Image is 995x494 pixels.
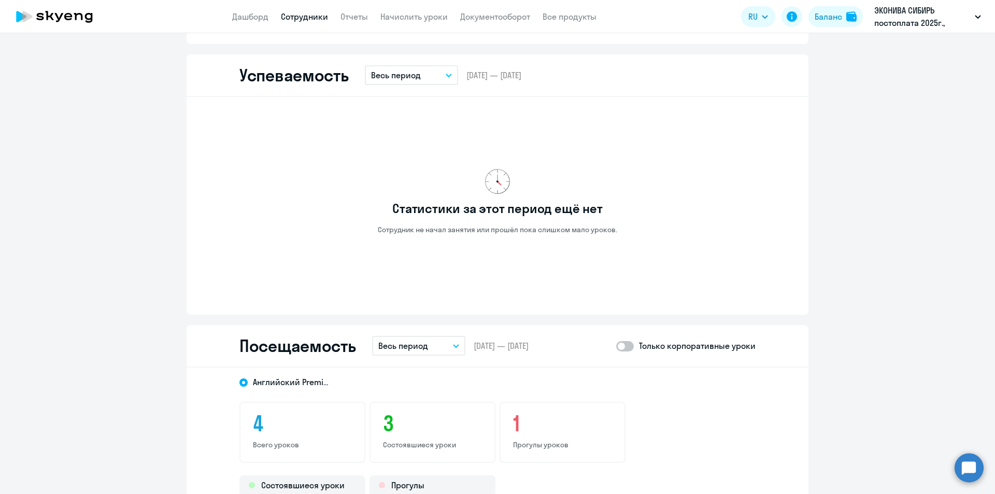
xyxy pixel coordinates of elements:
p: Состоявшиеся уроки [383,440,482,449]
h2: Посещаемость [239,335,356,356]
span: [DATE] — [DATE] [466,69,521,81]
h3: 1 [513,411,612,436]
button: RU [741,6,775,27]
img: no-data [485,169,510,194]
h3: Статистики за этот период ещё нет [392,200,602,217]
button: Весь период [372,336,465,356]
a: Сотрудники [281,11,328,22]
a: Начислить уроки [380,11,448,22]
p: Прогулы уроков [513,440,612,449]
p: Весь период [378,340,428,352]
a: Документооборот [460,11,530,22]
a: Отчеты [340,11,368,22]
p: Только корпоративные уроки [639,340,756,352]
h3: 3 [383,411,482,436]
h3: 4 [253,411,352,436]
img: balance [846,11,857,22]
span: [DATE] — [DATE] [474,340,529,351]
h2: Успеваемость [239,65,348,86]
button: Весь период [365,65,458,85]
p: Весь период [371,69,421,81]
button: ЭКОНИВА СИБИРЬ постоплата 2025г., ЭКОНИВАСИБИРЬ, ООО [869,4,986,29]
p: ЭКОНИВА СИБИРЬ постоплата 2025г., ЭКОНИВАСИБИРЬ, ООО [874,4,971,29]
span: Английский Premium [253,376,331,388]
div: Баланс [815,10,842,23]
p: Сотрудник не начал занятия или прошёл пока слишком мало уроков. [378,225,617,234]
span: RU [748,10,758,23]
a: Дашборд [232,11,268,22]
button: Балансbalance [808,6,863,27]
a: Все продукты [543,11,596,22]
p: Всего уроков [253,440,352,449]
